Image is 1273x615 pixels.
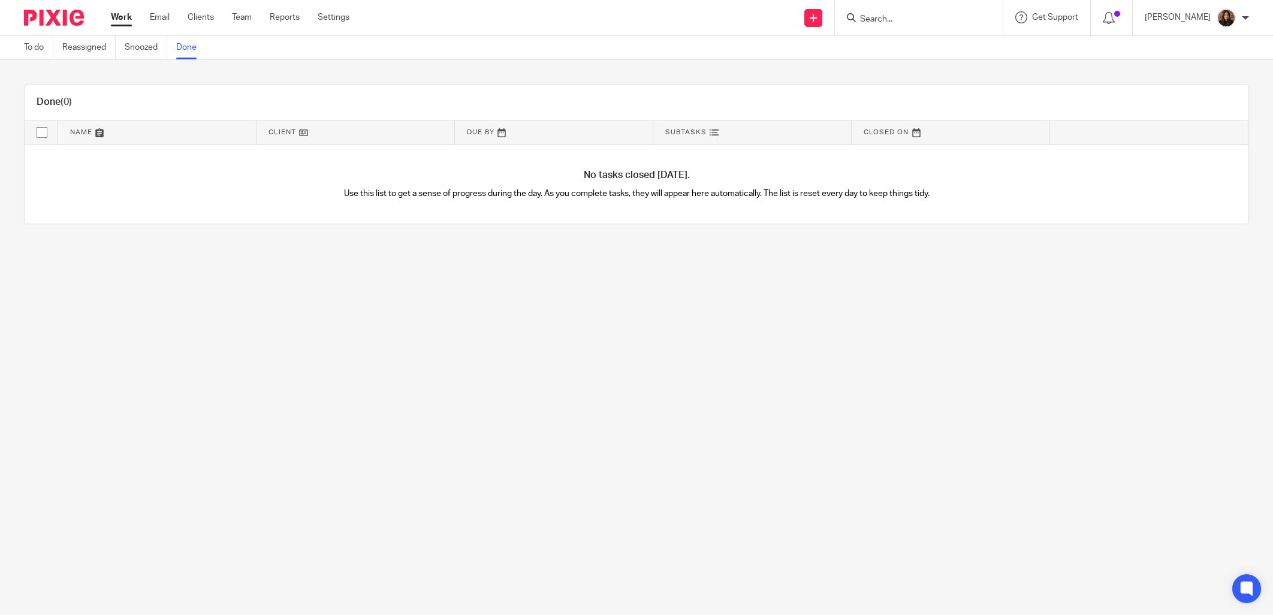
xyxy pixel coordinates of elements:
[665,129,707,135] span: Subtasks
[859,14,967,25] input: Search
[24,36,53,59] a: To do
[331,188,943,200] p: Use this list to get a sense of progress during the day. As you complete tasks, they will appear ...
[25,169,1248,182] h4: No tasks closed [DATE].
[150,11,170,23] a: Email
[1032,13,1078,22] span: Get Support
[24,10,84,26] img: Pixie
[1217,8,1236,28] img: Headshot.jpg
[188,11,214,23] a: Clients
[232,11,252,23] a: Team
[62,36,116,59] a: Reassigned
[270,11,300,23] a: Reports
[37,96,72,108] h1: Done
[176,36,206,59] a: Done
[125,36,167,59] a: Snoozed
[318,11,349,23] a: Settings
[61,97,72,107] span: (0)
[111,11,132,23] a: Work
[1145,11,1211,23] p: [PERSON_NAME]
